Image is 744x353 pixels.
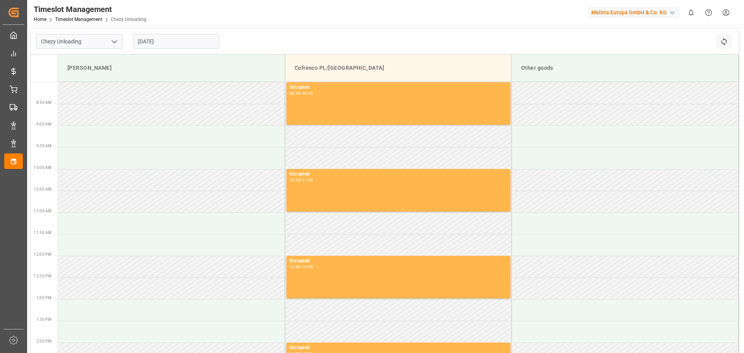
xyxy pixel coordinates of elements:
div: - [300,178,301,182]
span: 12:30 PM [34,274,52,278]
div: 10:00 [289,178,301,182]
span: 11:00 AM [34,209,52,213]
span: 9:30 AM [36,144,52,148]
div: Timeslot Management [34,3,146,15]
input: Type to search/select [36,34,122,49]
span: 10:30 AM [34,187,52,191]
div: 11:00 [302,178,313,182]
button: show 0 new notifications [682,4,700,21]
a: Home [34,17,46,22]
a: Timeslot Management [55,17,102,22]
span: 12:00 PM [34,252,52,257]
div: Occupied [289,84,507,91]
div: Occupied [289,170,507,178]
div: Cofresco PL/[GEOGRAPHIC_DATA] [291,61,505,75]
div: - [300,265,301,269]
span: 1:00 PM [36,296,52,300]
input: DD.MM.YYYY [133,34,219,49]
div: Occupied [289,344,507,352]
button: open menu [108,36,120,48]
div: 08:00 [289,91,301,95]
div: 13:00 [302,265,313,269]
div: - [300,91,301,95]
button: Help Center [700,4,717,21]
div: [PERSON_NAME] [64,61,279,75]
div: Other goods [518,61,732,75]
span: 8:30 AM [36,100,52,105]
span: 10:00 AM [34,165,52,170]
span: 2:00 PM [36,339,52,343]
div: Occupied [289,257,507,265]
span: 11:30 AM [34,231,52,235]
div: 09:00 [302,91,313,95]
div: Melitta Europa GmbH & Co. KG [588,7,679,18]
div: 12:00 [289,265,301,269]
span: 1:30 PM [36,317,52,322]
button: Melitta Europa GmbH & Co. KG [588,5,682,20]
span: 9:00 AM [36,122,52,126]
